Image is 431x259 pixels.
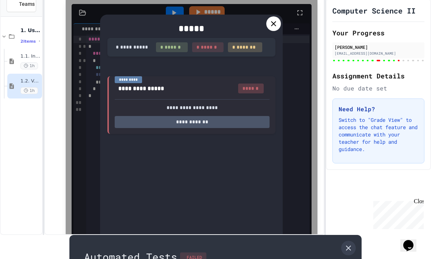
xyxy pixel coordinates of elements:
h2: Assignment Details [332,71,424,81]
span: • [39,38,40,44]
div: Chat with us now!Close [3,3,50,46]
div: [EMAIL_ADDRESS][DOMAIN_NAME] [335,51,422,56]
div: [PERSON_NAME] [335,44,422,50]
h1: Computer Science II [332,5,416,16]
iframe: chat widget [370,198,424,229]
span: 1h [20,62,38,69]
span: 1. Using Objects and Methods [20,27,41,34]
iframe: chat widget [400,230,424,252]
p: Switch to "Grade View" to access the chat feature and communicate with your teacher for help and ... [339,116,418,153]
span: 2 items [20,39,36,44]
span: 1h [20,87,38,94]
h3: Need Help? [339,105,418,113]
h2: Your Progress [332,28,424,38]
span: 1.1. Introduction to Algorithms, Programming, and Compilers [20,53,41,59]
span: 1.2. Variables and Data Types [20,78,41,84]
div: No due date set [332,84,424,93]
